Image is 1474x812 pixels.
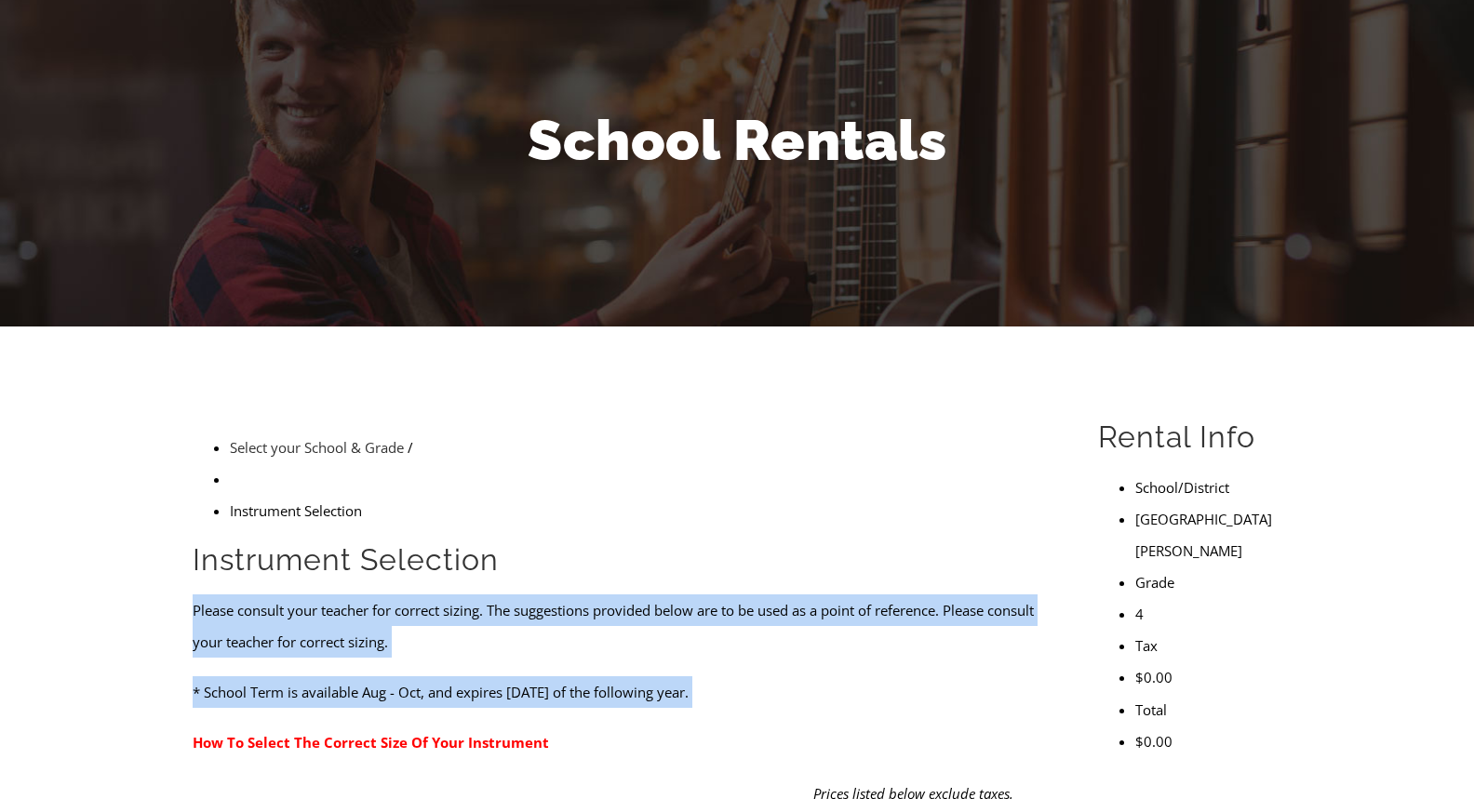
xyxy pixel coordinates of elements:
h2: Rental Info [1098,418,1281,457]
li: School/District [1135,472,1281,503]
li: Tax [1135,630,1281,661]
li: Instrument Selection [230,495,1055,526]
li: $0.00 [1135,725,1281,757]
li: [GEOGRAPHIC_DATA][PERSON_NAME] [1135,503,1281,566]
a: How To Select The Correct Size Of Your Instrument [193,733,549,752]
p: Please consult your teacher for correct sizing. The suggestions provided below are to be used as ... [193,594,1055,658]
h2: Instrument Selection [193,540,1055,579]
p: * School Term is available Aug - Oct, and expires [DATE] of the following year. [193,676,1055,708]
em: Prices listed below exclude taxes. [813,784,1013,803]
a: Select your School & Grade [230,438,404,457]
span: / [408,438,413,457]
h1: School Rentals [193,101,1281,180]
li: Grade [1135,566,1281,598]
li: 4 [1135,598,1281,630]
li: Total [1135,694,1281,725]
li: $0.00 [1135,661,1281,693]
